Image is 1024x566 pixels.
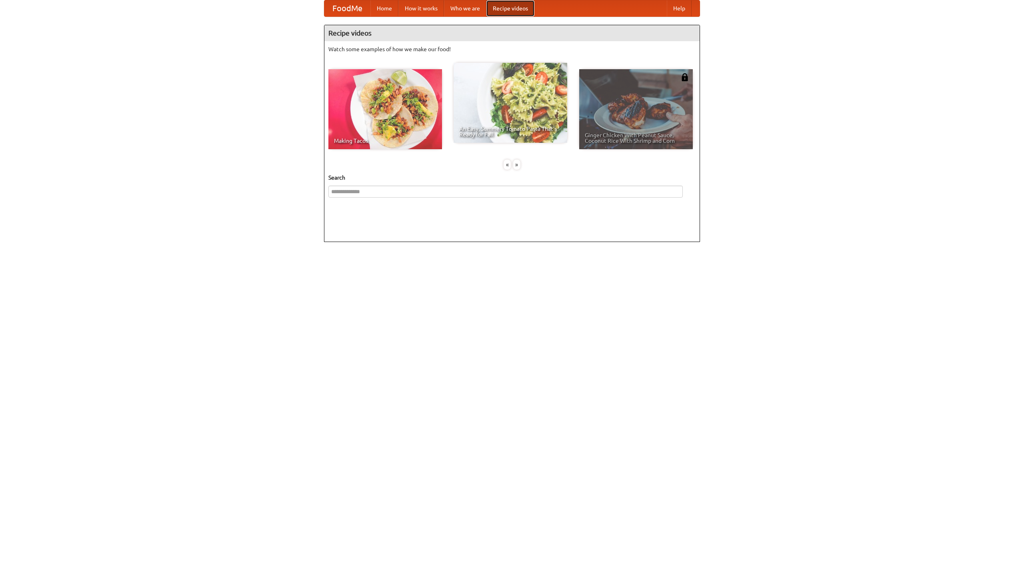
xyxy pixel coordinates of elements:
h5: Search [328,174,696,182]
a: FoodMe [324,0,370,16]
span: An Easy, Summery Tomato Pasta That's Ready for Fall [459,126,562,137]
a: How it works [398,0,444,16]
p: Watch some examples of how we make our food! [328,45,696,53]
a: An Easy, Summery Tomato Pasta That's Ready for Fall [454,63,567,143]
span: Making Tacos [334,138,436,144]
img: 483408.png [681,73,689,81]
div: » [513,160,520,170]
a: Making Tacos [328,69,442,149]
a: Help [667,0,692,16]
a: Home [370,0,398,16]
a: Who we are [444,0,486,16]
a: Recipe videos [486,0,534,16]
div: « [504,160,511,170]
h4: Recipe videos [324,25,700,41]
